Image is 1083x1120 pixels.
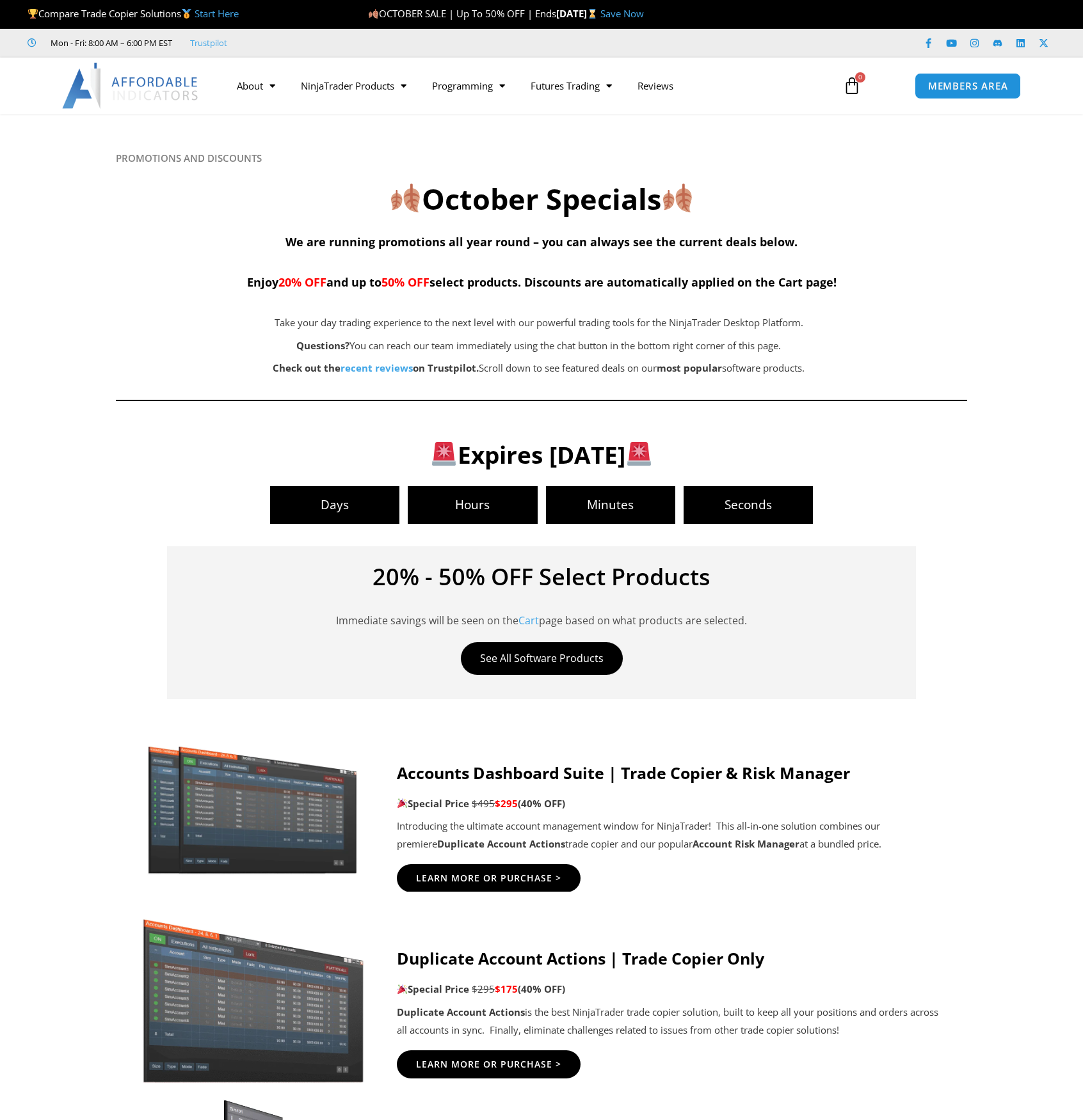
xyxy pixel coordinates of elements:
[369,9,378,19] img: 🍂
[397,1050,581,1078] a: Learn More Or Purchase >
[495,982,518,995] span: $175
[627,442,651,466] img: 🚨
[397,798,407,808] img: 🎉
[693,837,799,850] strong: Account Risk Manager
[62,63,200,109] img: LogoAI | Affordable Indicators – NinjaTrader
[180,337,898,355] p: You can reach our team immediately using the chat button in the bottom right corner of this page.
[195,7,239,20] a: Start Here
[381,274,429,290] span: 50% OFF
[546,499,675,511] span: Minutes
[437,837,565,850] strong: Duplicate Account Actions
[270,499,399,511] span: Days
[368,7,556,20] span: OCTOBER SALE | Up To 50% OFF | Ends
[419,71,518,100] a: Programming
[116,152,967,164] h6: PROMOTIONS AND DISCOUNTS
[416,874,561,883] span: Learn More Or Purchase >
[273,361,479,374] strong: Check out the on Trustpilot.
[296,339,349,352] strong: Questions?
[432,442,456,466] img: 🚨
[397,1006,525,1018] strong: Duplicate Account Actions
[288,71,419,100] a: NinjaTrader Products
[472,982,495,995] span: $295
[416,1060,561,1069] span: Learn More Or Purchase >
[116,180,967,218] h2: October Specials
[275,316,803,329] span: Take your day trading experience to the next level with our powerful trading tools for the NinjaT...
[391,184,420,212] img: 🍂
[855,72,865,83] span: 0
[495,797,518,810] span: $295
[928,81,1008,91] span: MEMBERS AREA
[397,984,407,994] img: 🎉
[190,35,227,51] a: Trustpilot
[47,35,172,51] span: Mon - Fri: 8:00 AM – 6:00 PM EST
[186,595,897,629] p: Immediate savings will be seen on the page based on what products are selected.
[137,439,947,470] h3: Expires [DATE]
[518,982,565,995] b: (40% OFF)
[518,71,625,100] a: Futures Trading
[397,762,850,784] strong: Accounts Dashboard Suite | Trade Copier & Risk Manager
[397,864,581,892] a: Learn More Or Purchase >
[518,613,539,627] a: Cart
[28,7,239,20] span: Compare Trade Copier Solutions
[472,797,495,810] span: $495
[518,797,565,810] b: (40% OFF)
[28,9,38,19] img: 🏆
[182,9,191,19] img: 🥇
[247,274,837,290] span: Enjoy and up to select products. Discounts are automatically applied on the Cart page!
[663,184,692,212] img: 🍂
[397,817,942,853] p: Introducing the ultimate account management window for NinjaTrader! This all-in-one solution comb...
[461,642,623,675] a: See All Software Products
[186,565,897,588] h4: 20% - 50% OFF Select Products
[684,499,813,511] span: Seconds
[224,71,828,100] nav: Menu
[408,499,537,511] span: Hours
[556,7,600,20] strong: [DATE]
[625,71,686,100] a: Reviews
[397,949,942,968] h4: Duplicate Account Actions | Trade Copier Only
[600,7,644,20] a: Save Now
[224,71,288,100] a: About
[397,1004,942,1039] p: is the best NinjaTrader trade copier solution, built to keep all your positions and orders across...
[915,73,1022,99] a: MEMBERS AREA
[180,359,898,377] p: Scroll down to see featured deals on our software products.
[141,741,365,876] img: Screenshot 2024-11-20 151221 | Affordable Indicators – NinjaTrader
[397,797,469,810] strong: Special Price
[657,361,722,374] b: most popular
[341,361,413,374] a: recent reviews
[285,234,798,249] span: We are running promotions all year round – you can always see the current deals below.
[278,274,326,290] span: 20% OFF
[141,905,365,1083] img: Screenshot 2024-08-26 15414455555 | Affordable Indicators – NinjaTrader
[824,67,880,104] a: 0
[588,9,597,19] img: ⌛
[397,982,469,995] strong: Special Price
